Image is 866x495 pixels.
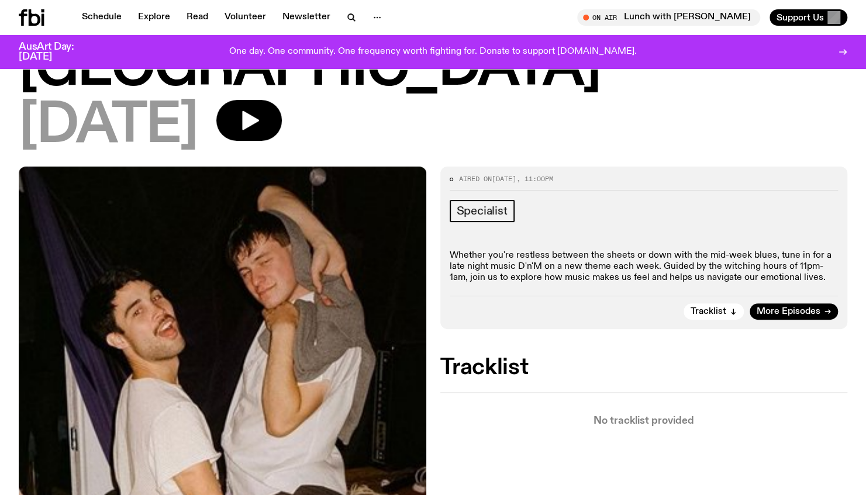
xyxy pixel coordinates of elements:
span: [DATE] [492,174,516,184]
p: Whether you're restless between the sheets or down with the mid-week blues, tune in for a late ni... [450,250,839,284]
button: On AirLunch with [PERSON_NAME] [577,9,760,26]
span: Aired on [459,174,492,184]
span: Tracklist [691,307,726,316]
a: Specialist [450,200,515,222]
a: Explore [131,9,177,26]
p: One day. One community. One frequency worth fighting for. Donate to support [DOMAIN_NAME]. [229,47,637,57]
span: [DATE] [19,100,198,153]
button: Tracklist [684,303,744,320]
button: Support Us [770,9,847,26]
a: Newsletter [275,9,337,26]
h3: AusArt Day: [DATE] [19,42,94,62]
p: No tracklist provided [440,416,848,426]
a: More Episodes [750,303,838,320]
span: More Episodes [757,307,820,316]
span: Support Us [777,12,824,23]
a: Schedule [75,9,129,26]
span: , 11:00pm [516,174,553,184]
a: Volunteer [218,9,273,26]
span: Specialist [457,205,508,217]
a: Read [180,9,215,26]
h2: Tracklist [440,357,848,378]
